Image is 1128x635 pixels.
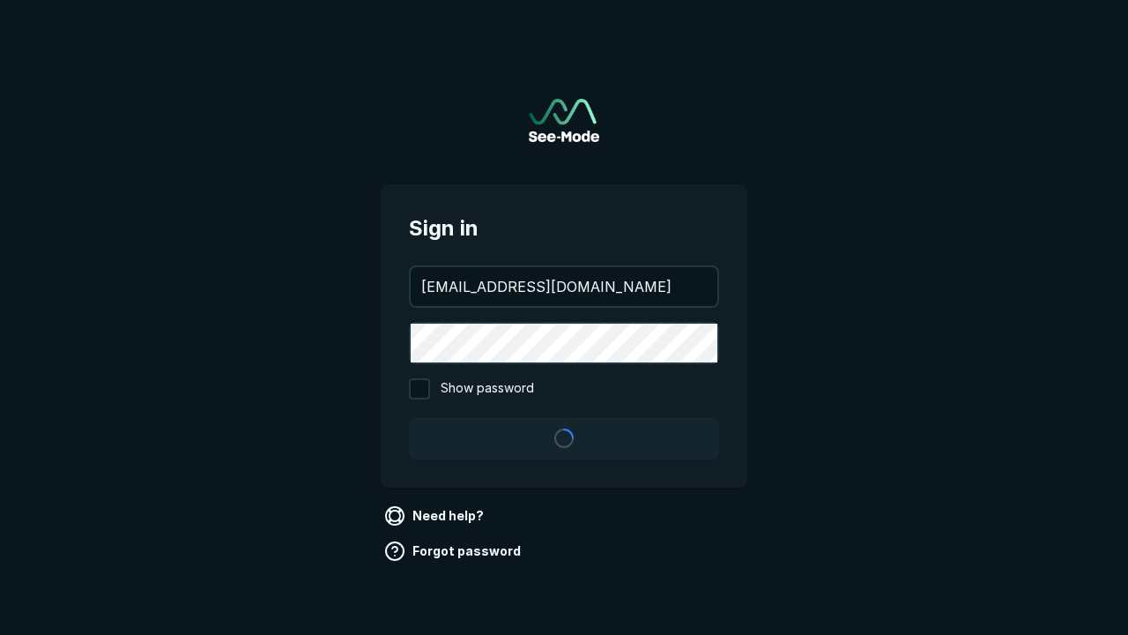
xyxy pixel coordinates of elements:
img: See-Mode Logo [529,99,599,142]
a: Forgot password [381,537,528,565]
span: Sign in [409,213,719,244]
input: your@email.com [411,267,717,306]
a: Go to sign in [529,99,599,142]
a: Need help? [381,502,491,530]
span: Show password [441,378,534,400]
